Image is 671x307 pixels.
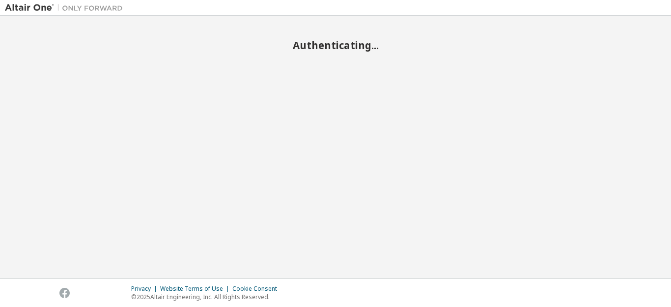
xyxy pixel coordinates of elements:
[5,39,666,52] h2: Authenticating...
[5,3,128,13] img: Altair One
[59,288,70,298] img: facebook.svg
[160,285,232,293] div: Website Terms of Use
[232,285,283,293] div: Cookie Consent
[131,293,283,301] p: © 2025 Altair Engineering, Inc. All Rights Reserved.
[131,285,160,293] div: Privacy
